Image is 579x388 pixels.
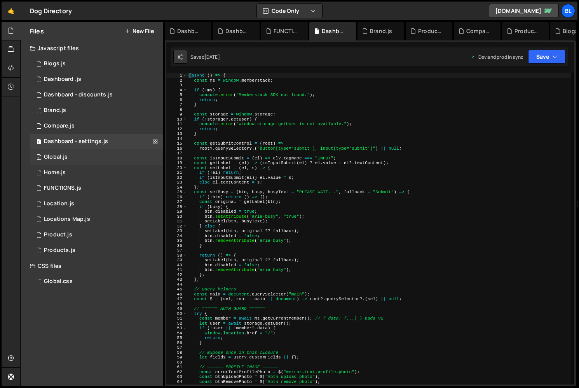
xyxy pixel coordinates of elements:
div: 16220/44393.js [30,227,163,243]
div: Compare.js [466,27,491,35]
div: 13 [166,131,187,136]
div: 16220/44328.js [30,118,163,134]
div: 8 [166,107,187,112]
div: 41 [166,267,187,273]
div: Locations Map.js [44,216,90,223]
div: 15 [166,141,187,146]
div: 51 [166,316,187,321]
div: Saved [190,54,220,60]
div: Dashboard .js [44,76,81,83]
div: 16220/46559.js [30,72,163,87]
div: 38 [166,253,187,258]
span: 1 [37,155,41,161]
div: 16220/43681.js [30,149,163,165]
div: 17 [166,151,187,156]
div: Brand.js [370,27,392,35]
div: 1 [166,73,187,78]
div: Brand.js [44,107,66,114]
div: 43 [166,277,187,282]
div: Global.css [44,278,73,285]
div: 16220/43680.js [30,211,163,227]
a: 🤙 [2,2,21,20]
div: 14 [166,136,187,142]
div: 19 [166,161,187,166]
div: 34 [166,234,187,239]
div: CSS files [21,258,163,274]
div: Javascript files [21,40,163,56]
button: Code Only [257,4,322,18]
a: Bl [561,4,575,18]
div: 45 [166,287,187,292]
div: 59 [166,355,187,360]
div: 6 [166,98,187,103]
div: Product.js [44,231,72,238]
h2: Files [30,27,44,35]
div: 11 [166,122,187,127]
div: 16220/44394.js [30,103,163,118]
div: 20 [166,166,187,171]
div: 62 [166,370,187,375]
div: 24 [166,185,187,190]
div: 33 [166,229,187,234]
div: 16220/44319.js [30,165,163,180]
div: Dashboard - discounts.js [44,91,113,98]
div: 16 [166,146,187,151]
div: 64 [166,379,187,385]
div: Products.js [44,247,75,254]
div: 32 [166,224,187,229]
: 16220/43679.js [30,196,163,211]
div: 40 [166,263,187,268]
div: 48 [166,302,187,307]
div: Dev and prod in sync [471,54,523,60]
div: Compare.js [44,122,75,129]
button: Save [528,50,566,64]
div: 49 [166,306,187,311]
div: 55 [166,336,187,341]
div: 3 [166,83,187,88]
div: 22 [166,175,187,180]
div: FUNCTIONS.js [44,185,81,192]
div: 37 [166,248,187,253]
div: Dashboard - settings.js [322,27,347,35]
div: 16220/44477.js [30,180,163,196]
div: Products.js [514,27,539,35]
div: Blogs.js [44,60,66,67]
div: 31 [166,219,187,224]
div: Dog Directory [30,6,72,16]
div: 29 [166,209,187,214]
div: Dashboard - discounts.js [177,27,202,35]
div: 57 [166,345,187,350]
div: 26 [166,195,187,200]
div: Dashboard - settings.js [44,138,108,145]
div: FUNCTIONS.js [274,27,298,35]
div: 47 [166,297,187,302]
div: 42 [166,273,187,278]
div: 12 [166,127,187,132]
div: 27 [166,199,187,204]
div: 61 [166,365,187,370]
div: Product.js [418,27,443,35]
div: 35 [166,238,187,243]
div: Home.js [44,169,66,176]
div: 5 [166,93,187,98]
div: 54 [166,331,187,336]
div: 4 [166,88,187,93]
div: 36 [166,243,187,248]
div: 16220/44321.js [30,56,163,72]
div: 53 [166,326,187,331]
div: 28 [166,204,187,210]
div: 25 [166,190,187,195]
div: 30 [166,214,187,219]
div: 60 [166,360,187,365]
div: 56 [166,341,187,346]
div: 52 [166,321,187,326]
div: [DATE] [204,54,220,60]
div: 50 [166,311,187,316]
span: 1 [37,139,41,145]
div: 21 [166,170,187,175]
div: 44 [166,282,187,287]
div: 58 [166,350,187,355]
div: 16220/44324.js [30,243,163,258]
div: 46 [166,292,187,297]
